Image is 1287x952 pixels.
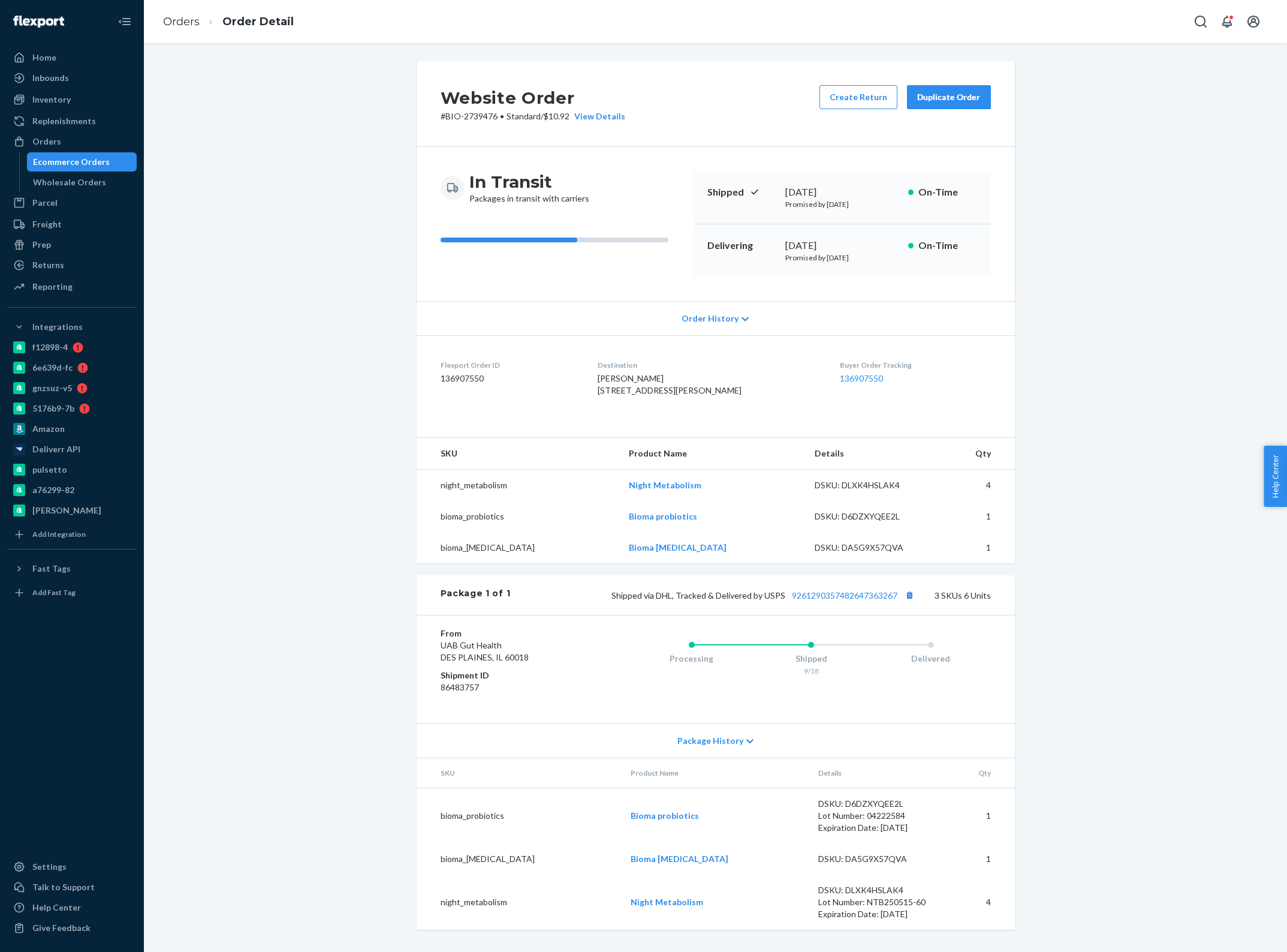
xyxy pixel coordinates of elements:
a: f12898-4 [7,338,137,357]
div: 3 SKUs 6 Units [510,587,990,603]
div: [PERSON_NAME] [32,504,101,516]
div: Parcel [32,197,58,209]
a: Bioma [MEDICAL_DATA] [631,854,728,864]
div: DSKU: DA5G9X57QVA [818,853,931,865]
td: bioma_[MEDICAL_DATA] [417,843,622,875]
td: 1 [941,843,1015,875]
div: Delivered [871,653,991,665]
div: Expiration Date: [DATE] [818,908,931,920]
div: Packages in transit with carriers [469,171,589,205]
div: Talk to Support [32,881,95,893]
a: Reporting [7,277,137,296]
span: UAB Gut Health DES PLAINES, IL 60018 [441,640,529,662]
button: Open account menu [1241,10,1265,34]
div: Ecommerce Orders [33,156,110,168]
a: Amazon [7,419,137,439]
div: Reporting [32,281,73,293]
a: Inventory [7,90,137,109]
td: bioma_probiotics [417,788,622,844]
td: night_metabolism [417,875,622,930]
div: Replenishments [32,115,96,127]
div: DSKU: DLXK4HSLAK4 [815,479,927,491]
p: # BIO-2739476 / $10.92 [441,110,625,122]
a: Bioma probiotics [629,511,697,521]
button: Help Center [1264,446,1287,507]
div: DSKU: D6DZXYQEE2L [818,798,931,810]
dd: 86483757 [441,681,584,693]
dt: Buyer Order Tracking [840,360,991,370]
button: View Details [569,110,625,122]
div: 5176b9-7b [32,403,74,415]
div: Help Center [32,902,81,914]
button: Open notifications [1215,10,1239,34]
button: Fast Tags [7,559,137,578]
td: bioma_[MEDICAL_DATA] [417,532,619,563]
button: Open Search Box [1189,10,1213,34]
a: Night Metabolism [629,480,701,490]
a: Bioma [MEDICAL_DATA] [629,542,727,552]
a: gnzsuz-v5 [7,379,137,398]
div: Inventory [32,94,71,106]
a: Ecommerce Orders [27,152,137,172]
a: Orders [7,132,137,151]
th: Details [805,438,937,470]
div: Expiration Date: [DATE] [818,822,931,834]
button: Create Return [819,85,897,109]
a: 9261290357482647363267 [792,590,897,600]
h3: In Transit [469,171,589,193]
div: Give Feedback [32,922,91,934]
a: Prep [7,235,137,254]
td: 1 [936,501,1014,532]
h2: Website Order [441,85,625,110]
a: Freight [7,215,137,234]
td: bioma_probiotics [417,501,619,532]
div: Duplicate Order [917,91,981,103]
div: DSKU: DLXK4HSLAK4 [818,884,931,896]
dt: Flexport Order ID [441,360,579,370]
div: Shipped [751,653,871,665]
th: Qty [941,758,1015,788]
a: Orders [163,15,200,28]
img: Flexport logo [13,16,64,28]
th: Details [809,758,941,788]
a: Home [7,48,137,67]
div: Home [32,52,56,64]
div: Package 1 of 1 [441,587,511,603]
td: 4 [941,875,1015,930]
button: Integrations [7,317,137,337]
a: Wholesale Orders [27,173,137,192]
div: Freight [32,218,62,230]
button: Copy tracking number [902,587,918,603]
span: Order History [682,313,739,325]
td: 4 [936,470,1014,501]
th: Qty [936,438,1014,470]
div: Lot Number: 04222584 [818,810,931,822]
div: Add Fast Tag [32,587,76,597]
span: [PERSON_NAME] [STREET_ADDRESS][PERSON_NAME] [598,373,742,395]
div: pulsetto [32,464,67,476]
div: [DATE] [785,185,899,199]
a: [PERSON_NAME] [7,501,137,520]
div: Deliverr API [32,443,80,455]
div: Add Integration [32,529,86,539]
p: On-Time [918,185,976,199]
a: a76299-82 [7,480,137,500]
a: Replenishments [7,112,137,131]
button: Give Feedback [7,918,137,938]
th: Product Name [621,758,809,788]
th: Product Name [619,438,805,470]
th: SKU [417,438,619,470]
a: Talk to Support [7,878,137,897]
a: 6e639d-fc [7,358,137,377]
div: Wholesale Orders [33,176,106,188]
div: 9/18 [751,666,871,676]
div: Orders [32,136,61,148]
p: Shipped [707,185,776,199]
div: Returns [32,259,64,271]
a: Deliverr API [7,440,137,459]
button: Close Navigation [113,10,137,34]
div: Integrations [32,321,83,333]
p: On-Time [918,239,976,253]
a: Night Metabolism [631,897,703,907]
